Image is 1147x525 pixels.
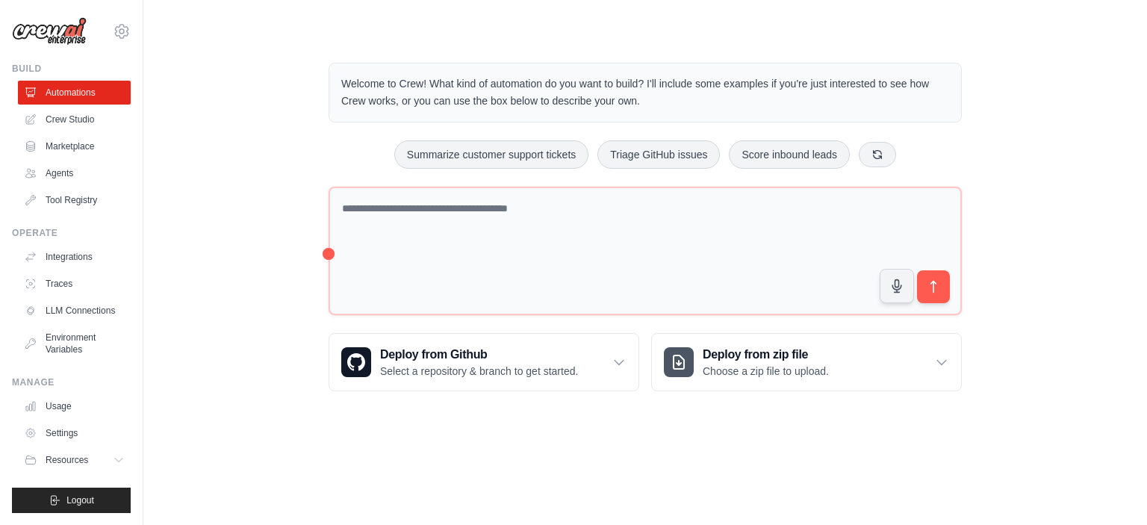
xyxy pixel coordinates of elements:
button: Resources [18,448,131,472]
a: Settings [18,421,131,445]
a: Usage [18,394,131,418]
button: Logout [12,488,131,513]
h3: Deploy from Github [380,346,578,364]
span: Logout [66,494,94,506]
a: Traces [18,272,131,296]
button: Triage GitHub issues [597,140,720,169]
a: Marketplace [18,134,131,158]
a: Environment Variables [18,326,131,361]
p: Choose a zip file to upload. [703,364,829,379]
p: Select a repository & branch to get started. [380,364,578,379]
button: Summarize customer support tickets [394,140,588,169]
a: LLM Connections [18,299,131,323]
a: Agents [18,161,131,185]
h3: Deploy from zip file [703,346,829,364]
div: Operate [12,227,131,239]
img: Logo [12,17,87,46]
button: Score inbound leads [729,140,850,169]
div: Manage [12,376,131,388]
a: Integrations [18,245,131,269]
span: Resources [46,454,88,466]
div: Build [12,63,131,75]
a: Tool Registry [18,188,131,212]
a: Automations [18,81,131,105]
p: Welcome to Crew! What kind of automation do you want to build? I'll include some examples if you'... [341,75,949,110]
a: Crew Studio [18,108,131,131]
